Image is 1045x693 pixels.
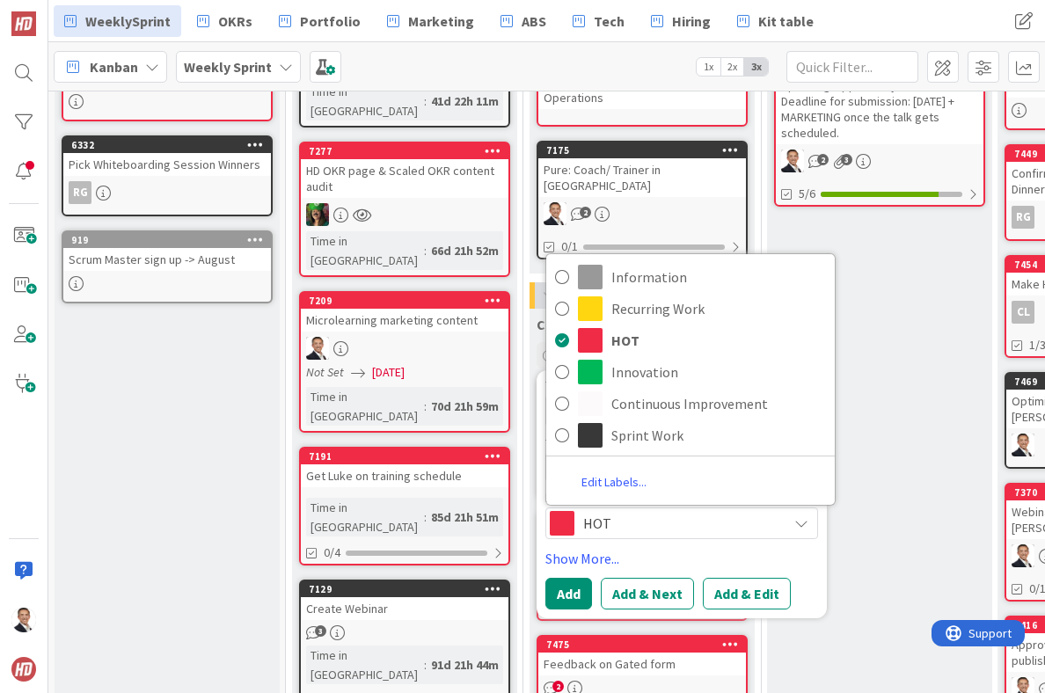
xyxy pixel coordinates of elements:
[63,232,271,248] div: 919
[301,337,508,360] div: SL
[841,154,852,165] span: 3
[427,397,503,416] div: 70d 21h 59m
[11,657,36,682] img: avatar
[218,11,252,32] span: OKRs
[546,466,682,498] a: Edit Labels...
[62,230,273,303] a: 919Scrum Master sign up -> August
[424,91,427,111] span: :
[538,637,746,675] div: 7475Feedback on Gated form
[537,316,691,333] span: CURRENT COMMITMENT
[300,11,361,32] span: Portfolio
[758,11,814,32] span: Kit table
[522,11,546,32] span: ABS
[309,295,508,307] div: 7209
[546,325,835,356] a: HOT
[306,498,424,536] div: Time in [GEOGRAPHIC_DATA]
[306,82,424,120] div: Time in [GEOGRAPHIC_DATA]
[306,387,424,426] div: Time in [GEOGRAPHIC_DATA]
[427,655,503,675] div: 91d 21h 44m
[1012,206,1034,229] div: RG
[545,578,592,609] button: Add
[601,578,694,609] button: Add & Next
[799,185,815,203] span: 5/6
[611,359,826,385] span: Innovation
[776,58,983,144] div: Speaking Opportunity PMI-SV - Deadline for submission: [DATE] + MARKETING once the talk gets sche...
[11,11,36,36] img: Visit kanbanzone.com
[85,11,171,32] span: WeeklySprint
[545,548,818,569] a: Show More...
[63,153,271,176] div: Pick Whiteboarding Session Winners
[301,309,508,332] div: Microlearning marketing content
[672,11,711,32] span: Hiring
[720,58,744,76] span: 2x
[11,608,36,632] img: SL
[301,293,508,332] div: 7209Microlearning marketing content
[54,5,181,37] a: WeeklySprint
[301,143,508,159] div: 7277
[490,5,557,37] a: ABS
[424,241,427,260] span: :
[611,264,826,290] span: Information
[301,143,508,198] div: 7277HD OKR page & Scaled OKR content audit
[315,625,326,637] span: 3
[1012,434,1034,456] img: SL
[546,293,835,325] a: Recurring Work
[301,581,508,597] div: 7129
[611,295,826,322] span: Recurring Work
[306,203,329,226] img: SL
[301,464,508,487] div: Get Luke on training schedule
[817,154,829,165] span: 2
[427,91,503,111] div: 41d 22h 11m
[37,3,80,24] span: Support
[268,5,371,37] a: Portfolio
[538,158,746,197] div: Pure: Coach/ Trainer in [GEOGRAPHIC_DATA]
[301,581,508,620] div: 7129Create Webinar
[309,145,508,157] div: 7277
[727,5,824,37] a: Kit table
[63,181,271,204] div: RG
[63,248,271,271] div: Scrum Master sign up -> August
[611,422,826,449] span: Sprint Work
[640,5,721,37] a: Hiring
[538,142,746,197] div: 7175Pure: Coach/ Trainer in [GEOGRAPHIC_DATA]
[186,5,263,37] a: OKRs
[697,58,720,76] span: 1x
[309,450,508,463] div: 7191
[299,447,510,565] a: 7191Get Luke on training scheduleTime in [GEOGRAPHIC_DATA]:85d 21h 51m0/4
[546,144,746,157] div: 7175
[552,681,564,692] span: 2
[424,655,427,675] span: :
[408,11,474,32] span: Marketing
[538,637,746,653] div: 7475
[301,449,508,464] div: 7191
[776,74,983,144] div: Speaking Opportunity PMI-SV - Deadline for submission: [DATE] + MARKETING once the talk gets sche...
[299,142,510,277] a: 7277HD OKR page & Scaled OKR content auditSLTime in [GEOGRAPHIC_DATA]:66d 21h 52m
[71,234,271,246] div: 919
[424,397,427,416] span: :
[537,141,748,259] a: 7175Pure: Coach/ Trainer in [GEOGRAPHIC_DATA]SL0/1
[781,150,804,172] img: SL
[562,5,635,37] a: Tech
[594,11,625,32] span: Tech
[580,207,591,218] span: 2
[301,449,508,487] div: 7191Get Luke on training schedule
[301,597,508,620] div: Create Webinar
[1012,544,1034,567] img: SL
[611,390,826,417] span: Continuous Improvement
[786,51,918,83] input: Quick Filter...
[69,181,91,204] div: RG
[583,511,778,536] span: HOT
[306,231,424,270] div: Time in [GEOGRAPHIC_DATA]
[546,419,835,451] a: Sprint Work
[774,56,985,207] a: Speaking Opportunity PMI-SV - Deadline for submission: [DATE] + MARKETING once the talk gets sche...
[63,232,271,271] div: 919Scrum Master sign up -> August
[324,543,340,562] span: 0/4
[63,137,271,153] div: 6332
[306,337,329,360] img: SL
[546,638,746,651] div: 7475
[306,364,344,380] i: Not Set
[744,58,768,76] span: 3x
[546,356,835,388] a: Innovation
[306,646,424,684] div: Time in [GEOGRAPHIC_DATA]
[301,159,508,198] div: HD OKR page & Scaled OKR content audit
